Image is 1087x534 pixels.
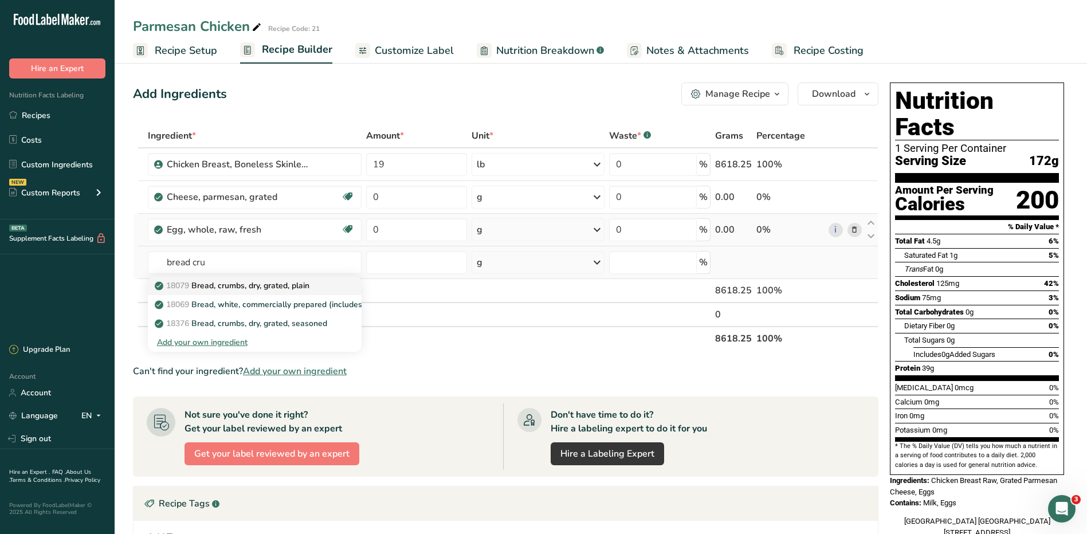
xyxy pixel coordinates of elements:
[895,411,908,420] span: Iron
[715,190,752,204] div: 0.00
[947,321,955,330] span: 0g
[955,383,974,392] span: 0mcg
[9,468,91,484] a: About Us .
[1049,293,1059,302] span: 3%
[1072,495,1081,504] span: 3
[924,398,939,406] span: 0mg
[895,88,1059,140] h1: Nutrition Facts
[167,158,310,171] div: Chicken Breast, Boneless Skinless Raw
[185,442,359,465] button: Get your label reviewed by an expert
[1049,411,1059,420] span: 0%
[477,223,482,237] div: g
[895,154,966,168] span: Serving Size
[157,317,327,329] p: Bread, crumbs, dry, grated, seasoned
[9,468,50,476] a: Hire an Expert .
[909,411,924,420] span: 0mg
[895,308,964,316] span: Total Carbohydrates
[355,38,454,64] a: Customize Label
[895,220,1059,234] section: % Daily Value *
[941,350,949,359] span: 0g
[166,280,189,291] span: 18079
[52,468,66,476] a: FAQ .
[904,321,945,330] span: Dietary Fiber
[148,314,362,333] a: 18376Bread, crumbs, dry, grated, seasoned
[895,442,1059,470] section: * The % Daily Value (DV) tells you how much a nutrient in a serving of food contributes to a dail...
[9,187,80,199] div: Custom Reports
[157,280,309,292] p: Bread, crumbs, dry, grated, plain
[715,223,752,237] div: 0.00
[268,23,320,34] div: Recipe Code: 21
[477,256,482,269] div: g
[133,38,217,64] a: Recipe Setup
[947,336,955,344] span: 0g
[772,38,864,64] a: Recipe Costing
[798,83,878,105] button: Download
[65,476,100,484] a: Privacy Policy
[194,447,350,461] span: Get your label reviewed by an expert
[157,336,353,348] div: Add your own ingredient
[890,498,921,507] span: Contains:
[148,251,362,274] input: Add Ingredient
[366,129,404,143] span: Amount
[756,284,824,297] div: 100%
[715,308,752,321] div: 0
[895,398,923,406] span: Calcium
[167,190,310,204] div: Cheese, parmesan, grated
[133,364,878,378] div: Can't find your ingredient?
[243,364,347,378] span: Add your own ingredient
[148,333,362,352] div: Add your own ingredient
[895,196,994,213] div: Calories
[81,409,105,423] div: EN
[904,251,948,260] span: Saturated Fat
[904,265,923,273] i: Trans
[477,158,485,171] div: lb
[904,336,945,344] span: Total Sugars
[1049,426,1059,434] span: 0%
[812,87,856,101] span: Download
[9,179,26,186] div: NEW
[895,426,931,434] span: Potassium
[609,129,651,143] div: Waste
[1049,251,1059,260] span: 5%
[895,293,920,302] span: Sodium
[627,38,749,64] a: Notes & Attachments
[155,43,217,58] span: Recipe Setup
[9,406,58,426] a: Language
[890,476,929,485] span: Ingredients:
[932,426,947,434] span: 0mg
[756,223,824,237] div: 0%
[1049,237,1059,245] span: 6%
[794,43,864,58] span: Recipe Costing
[927,237,940,245] span: 4.5g
[551,408,707,435] div: Don't have time to do it? Hire a labeling expert to do it for you
[477,190,482,204] div: g
[895,279,935,288] span: Cholesterol
[477,38,604,64] a: Nutrition Breakdown
[9,344,70,356] div: Upgrade Plan
[157,299,434,311] p: Bread, white, commercially prepared (includes soft bread crumbs)
[148,129,196,143] span: Ingredient
[1016,185,1059,215] div: 200
[895,364,920,372] span: Protein
[715,158,752,171] div: 8618.25
[1049,383,1059,392] span: 0%
[1048,495,1076,523] iframe: Intercom live chat
[472,129,493,143] span: Unit
[681,83,788,105] button: Manage Recipe
[9,502,105,516] div: Powered By FoodLabelMaker © 2025 All Rights Reserved
[375,43,454,58] span: Customize Label
[715,284,752,297] div: 8618.25
[895,185,994,196] div: Amount Per Serving
[829,223,843,237] a: i
[1049,350,1059,359] span: 0%
[922,293,941,302] span: 75mg
[496,43,594,58] span: Nutrition Breakdown
[936,279,959,288] span: 125mg
[262,42,332,57] span: Recipe Builder
[895,383,953,392] span: [MEDICAL_DATA]
[966,308,974,316] span: 0g
[923,498,956,507] span: Milk, Eggs
[166,299,189,310] span: 18069
[1049,308,1059,316] span: 0%
[646,43,749,58] span: Notes & Attachments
